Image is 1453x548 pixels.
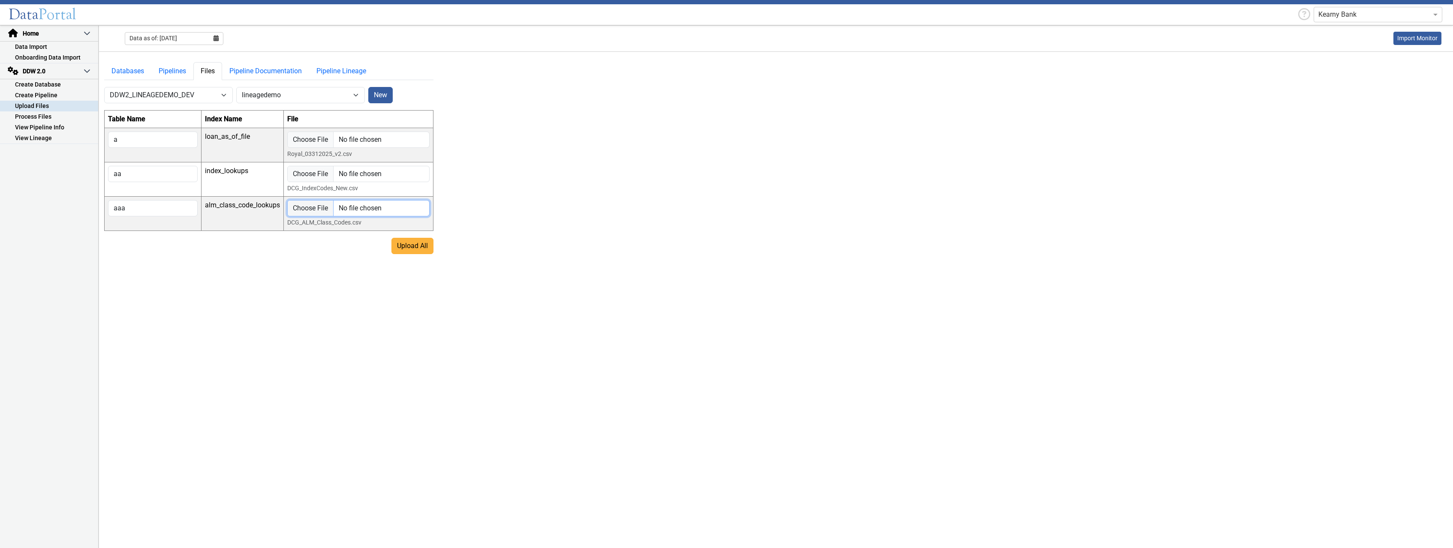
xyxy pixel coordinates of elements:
[1393,32,1441,45] a: This is available for Darling Employees only
[1314,7,1442,22] ng-select: Kearny Bank
[309,62,373,80] a: Pipeline Lineage
[202,128,284,162] td: loan_as_of_file
[9,5,39,24] span: Data
[104,62,151,80] a: Databases
[22,67,84,76] span: DDW 2.0
[108,166,198,182] input: Enter table name
[287,218,430,227] small: DCG_ALM_Class_Codes.csv
[202,196,284,231] td: alm_class_code_lookups
[129,34,177,43] span: Data as of: [DATE]
[108,132,198,148] input: Enter table name
[151,62,193,80] a: Pipelines
[391,238,433,254] button: Upload All
[1295,6,1314,23] div: Help
[39,5,76,24] span: Portal
[284,110,433,128] th: File
[193,62,222,80] a: Files
[287,150,430,159] small: Royal_03312025_v2.csv
[22,29,84,38] span: Home
[287,184,430,193] small: DCG_IndexCodes_New.csv
[368,87,393,103] button: New
[202,110,284,128] th: Index Name
[105,110,202,128] th: Table Name
[222,62,309,80] a: Pipeline Documentation
[202,162,284,196] td: index_lookups
[108,200,198,216] input: Enter table name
